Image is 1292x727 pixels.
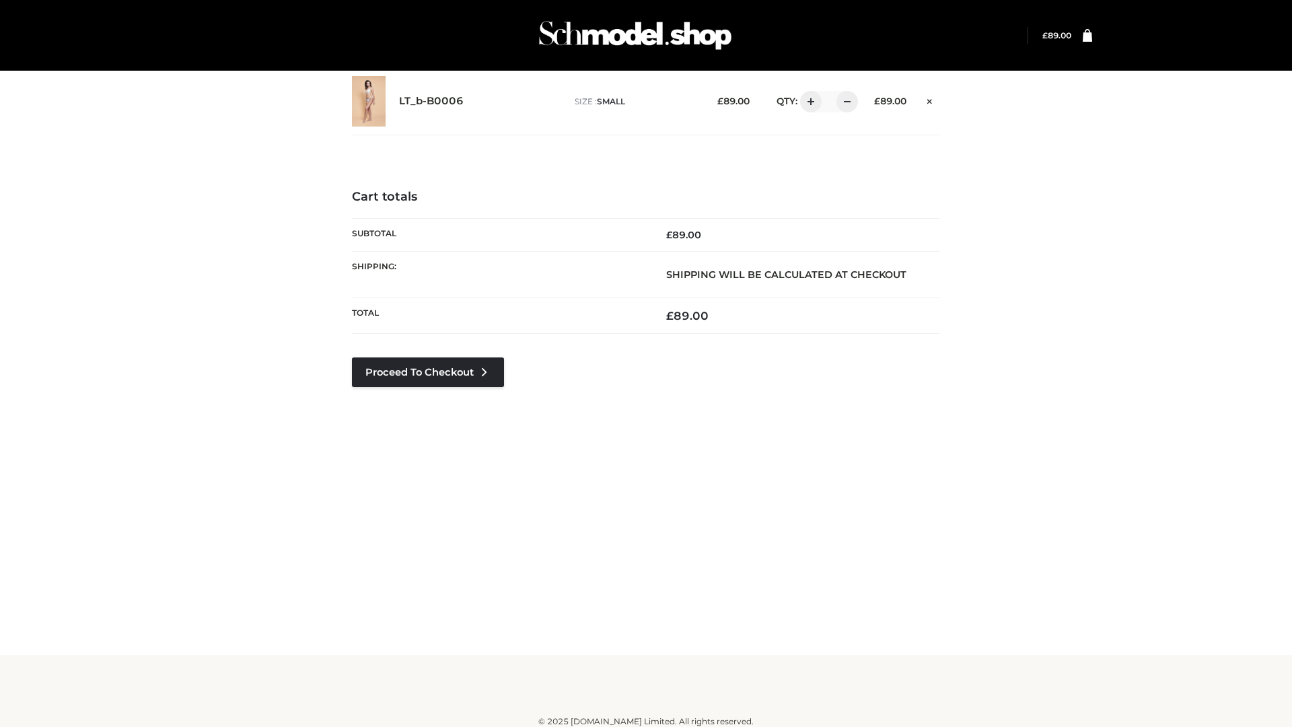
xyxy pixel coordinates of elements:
[352,218,646,251] th: Subtotal
[597,96,625,106] span: SMALL
[399,95,464,108] a: LT_b-B0006
[666,309,709,322] bdi: 89.00
[1042,30,1071,40] a: £89.00
[575,96,696,108] p: size :
[666,229,701,241] bdi: 89.00
[666,309,674,322] span: £
[717,96,750,106] bdi: 89.00
[666,229,672,241] span: £
[874,96,880,106] span: £
[717,96,723,106] span: £
[352,190,940,205] h4: Cart totals
[763,91,853,112] div: QTY:
[1042,30,1048,40] span: £
[666,269,906,281] strong: Shipping will be calculated at checkout
[920,91,940,108] a: Remove this item
[1042,30,1071,40] bdi: 89.00
[534,9,736,62] img: Schmodel Admin 964
[352,298,646,334] th: Total
[352,76,386,127] img: LT_b-B0006 - SMALL
[352,357,504,387] a: Proceed to Checkout
[352,251,646,298] th: Shipping:
[874,96,906,106] bdi: 89.00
